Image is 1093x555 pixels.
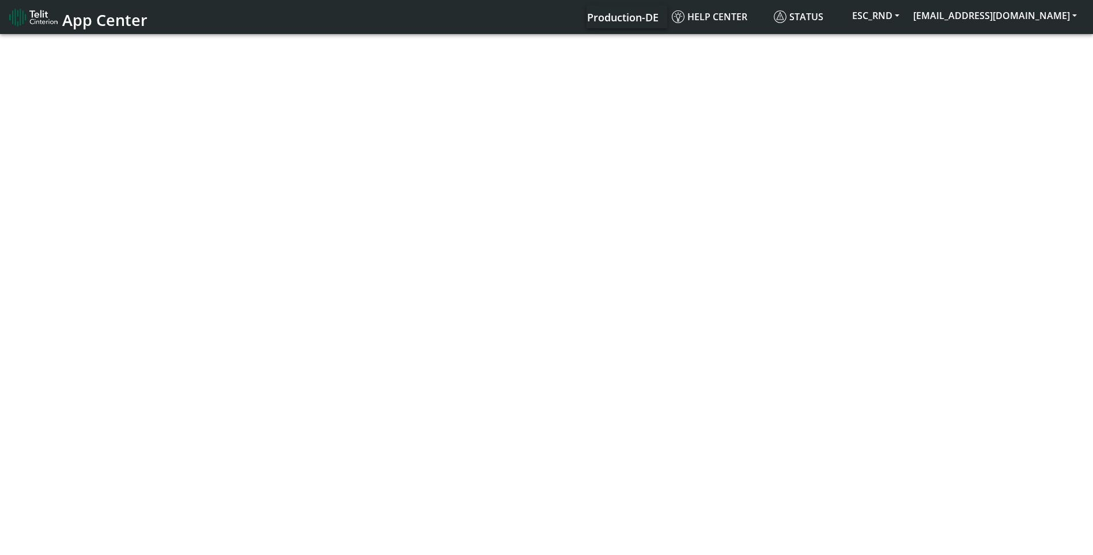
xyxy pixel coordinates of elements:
[62,9,148,31] span: App Center
[587,10,659,24] span: Production-DE
[672,10,684,23] img: knowledge.svg
[845,5,906,26] button: ESC_RND
[672,10,747,23] span: Help center
[9,8,58,27] img: logo-telit-cinterion-gw-new.png
[769,5,845,28] a: Status
[906,5,1084,26] button: [EMAIL_ADDRESS][DOMAIN_NAME]
[774,10,823,23] span: Status
[587,5,658,28] a: Your current platform instance
[667,5,769,28] a: Help center
[9,5,146,29] a: App Center
[774,10,786,23] img: status.svg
